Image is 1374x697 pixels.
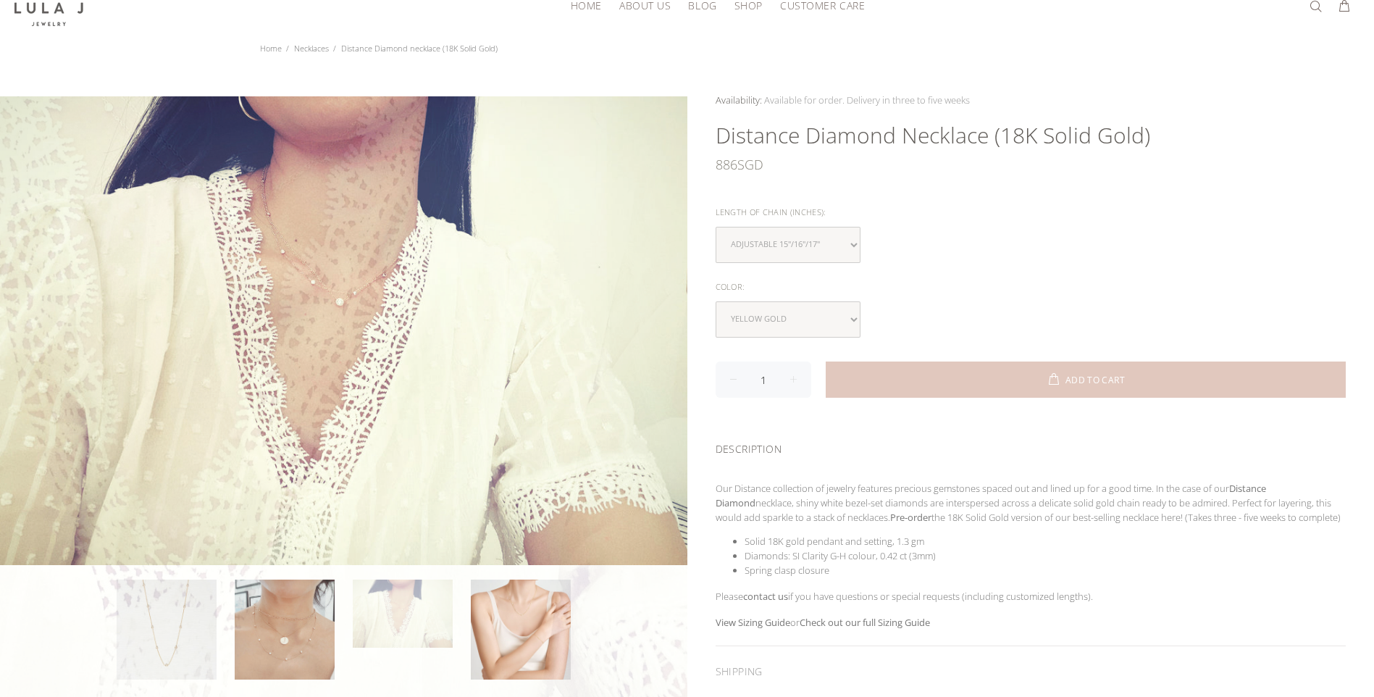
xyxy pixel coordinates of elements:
[764,93,970,107] span: Available for order. Delivery in three to five weeks
[716,589,1346,604] p: Please if you have questions or special requests (including customized lengths).
[716,646,1346,697] div: SHIPPING
[743,590,788,603] a: contact us
[716,150,737,179] span: 886
[716,277,1346,296] div: Color:
[931,511,1341,524] span: the 18K Solid Gold version of our best-selling necklace here! (Takes three - five weeks to complete)
[716,121,1346,150] h1: Distance Diamond necklace (18K Solid Gold)
[716,203,1346,222] div: Length of Chain (inches):
[745,563,1346,577] li: Spring clasp closure
[716,615,1346,630] p: or
[800,616,930,629] a: Check out our full Sizing Guide
[745,548,1346,563] li: Diamonds: SI Clarity G-H colour, 0.42 ct (3mm)
[716,424,1346,469] div: DESCRIPTION
[716,93,762,107] span: Availability:
[745,534,1346,548] li: Solid 18K gold pendant and setting, 1.3 gm
[716,150,1346,179] div: SGD
[716,616,790,629] a: View Sizing Guide
[341,43,498,54] span: Distance Diamond necklace (18K Solid Gold)
[890,511,931,524] strong: Pre-order
[260,43,282,54] a: Home
[716,481,1346,525] p: Our Distance collection of jewelry features precious gemstones spaced out and lined up for a good...
[1065,376,1125,385] span: ADD TO CART
[826,362,1346,398] button: ADD TO CART
[294,43,329,54] a: Necklaces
